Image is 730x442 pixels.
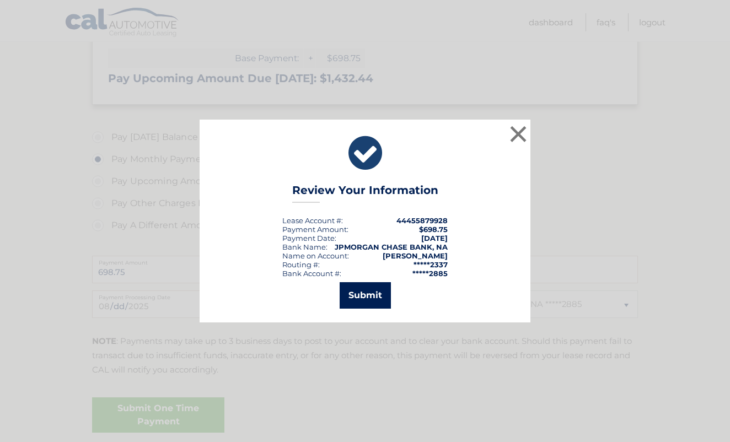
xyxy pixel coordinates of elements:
[282,269,341,278] div: Bank Account #:
[419,225,448,234] span: $698.75
[282,234,335,242] span: Payment Date
[507,123,529,145] button: ×
[421,234,448,242] span: [DATE]
[340,282,391,309] button: Submit
[383,251,448,260] strong: [PERSON_NAME]
[282,242,328,251] div: Bank Name:
[396,216,448,225] strong: 44455879928
[282,225,348,234] div: Payment Amount:
[282,234,336,242] div: :
[282,251,349,260] div: Name on Account:
[292,184,438,203] h3: Review Your Information
[282,216,343,225] div: Lease Account #:
[335,242,448,251] strong: JPMORGAN CHASE BANK, NA
[282,260,320,269] div: Routing #:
